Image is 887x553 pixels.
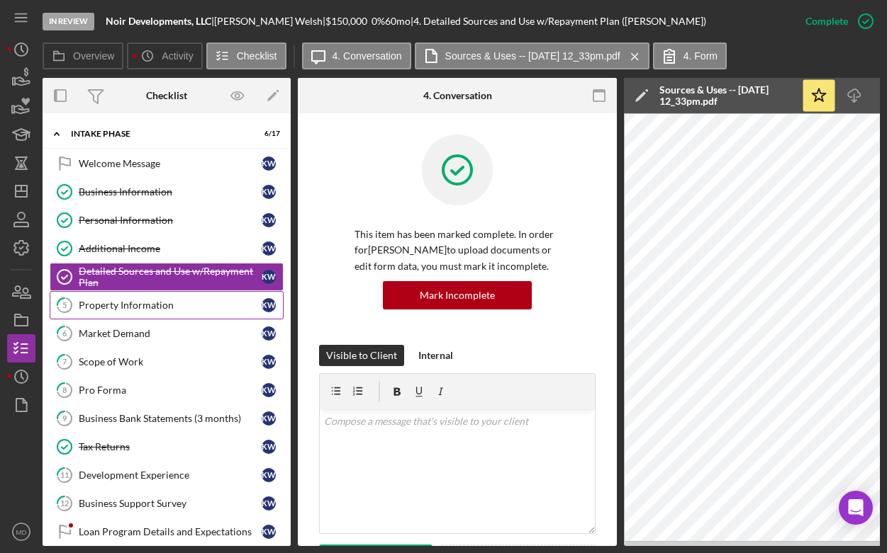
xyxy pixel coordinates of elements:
div: Tax Returns [79,441,262,452]
div: K W [262,525,276,539]
button: Internal [411,345,460,366]
div: 4. Conversation [423,90,492,101]
a: 12Business Support SurveyKW [50,489,284,518]
tspan: 8 [62,385,67,394]
tspan: 9 [62,414,67,423]
div: K W [262,496,276,511]
a: 8Pro FormaKW [50,376,284,404]
div: K W [262,355,276,369]
a: Welcome MessageKW [50,149,284,178]
button: 4. Conversation [302,42,411,69]
div: Personal Information [79,215,262,226]
div: [PERSON_NAME] Welsh | [214,16,325,27]
button: 4. Form [653,42,727,69]
div: Internal [418,345,453,366]
div: K W [262,241,276,256]
a: 5Property InformationKW [50,291,284,319]
div: Welcome Message [79,158,262,169]
div: 6 / 17 [255,130,280,138]
a: Business InformationKW [50,178,284,206]
label: 4. Conversation [333,50,402,62]
div: Scope of Work [79,356,262,367]
label: Overview [73,50,114,62]
label: 4. Form [684,50,718,62]
tspan: 7 [62,357,67,366]
div: Loan Program Details and Expectations [79,526,262,537]
div: Checklist [146,90,187,101]
a: Loan Program Details and ExpectationsKW [50,518,284,546]
label: Sources & Uses -- [DATE] 12_33pm.pdf [445,50,620,62]
a: Personal InformationKW [50,206,284,234]
div: Visible to Client [326,345,397,366]
div: Market Demand [79,328,262,339]
p: This item has been marked complete. In order for [PERSON_NAME] to upload documents or edit form d... [355,227,560,274]
div: K W [262,411,276,426]
div: Detailed Sources and Use w/Repayment Plan [79,266,262,288]
div: Property Information [79,300,262,311]
div: Intake Phase [71,130,245,138]
div: K W [262,156,276,171]
div: Business Information [79,186,262,198]
div: Additional Income [79,243,262,254]
button: Mark Incomplete [383,281,532,309]
button: Overview [43,42,123,69]
div: | 4. Detailed Sources and Use w/Repayment Plan ([PERSON_NAME]) [411,16,706,27]
div: 60 mo [385,16,411,27]
div: In Review [43,13,94,30]
a: 11Development ExperienceKW [50,461,284,489]
div: 0 % [372,16,385,27]
a: Tax ReturnsKW [50,433,284,461]
button: Complete [791,7,880,35]
div: K W [262,468,276,482]
div: K W [262,326,276,341]
div: K W [262,270,276,284]
a: 6Market DemandKW [50,319,284,348]
button: MD [7,518,35,546]
div: | [106,16,214,27]
button: Sources & Uses -- [DATE] 12_33pm.pdf [415,42,649,69]
a: 9Business Bank Statements (3 months)KW [50,404,284,433]
div: Development Experience [79,469,262,481]
div: Business Bank Statements (3 months) [79,413,262,424]
button: Activity [127,42,202,69]
a: Additional IncomeKW [50,234,284,263]
label: Activity [162,50,193,62]
div: Open Intercom Messenger [839,491,873,525]
div: K W [262,383,276,397]
tspan: 12 [60,498,69,508]
tspan: 6 [62,329,67,338]
button: Visible to Client [319,345,404,366]
div: Mark Incomplete [420,281,495,309]
tspan: 5 [62,300,67,309]
text: MD [16,528,27,536]
a: Detailed Sources and Use w/Repayment PlanKW [50,263,284,291]
div: K W [262,213,276,227]
tspan: 11 [60,470,69,479]
div: Pro Forma [79,384,262,396]
div: Business Support Survey [79,498,262,509]
div: K W [262,440,276,454]
div: Sources & Uses -- [DATE] 12_33pm.pdf [659,84,794,107]
button: Checklist [206,42,286,69]
a: 7Scope of WorkKW [50,348,284,376]
div: Complete [805,7,848,35]
span: $150,000 [325,15,367,27]
label: Checklist [237,50,277,62]
b: Noir Developments, LLC [106,15,211,27]
div: K W [262,185,276,199]
div: K W [262,298,276,312]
